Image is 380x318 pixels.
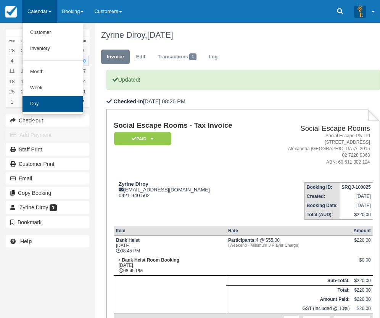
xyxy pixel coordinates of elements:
b: Checked-In [113,98,143,104]
th: Tue [18,37,30,45]
td: 4 @ $55.00 [226,235,352,255]
b: Help [20,238,32,244]
a: 29 [18,45,30,56]
a: 1 [6,97,18,107]
td: $220.00 [340,210,373,220]
a: Transactions1 [152,50,202,64]
h2: Social Escape Rooms [266,125,370,133]
span: Zyrine Diroy [19,204,48,210]
ul: Calendar [22,23,83,114]
em: (Weekend - Minimum 3 Player Charge) [228,243,350,247]
th: Booking Date: [304,201,340,210]
a: Zyrine Diroy 1 [6,201,89,214]
a: Customer [23,25,83,41]
th: Sub-Total: [226,276,352,285]
strong: Bank Heist Room Booking [122,257,179,263]
td: [DATE] [340,201,373,210]
button: Copy Booking [6,187,89,199]
div: [EMAIL_ADDRESS][DOMAIN_NAME] 0421 940 502 [114,181,262,198]
th: Total (AUD): [304,210,340,220]
th: Total: [226,285,352,295]
td: [DATE] 08:45 PM [114,255,226,276]
a: 28 [6,45,18,56]
img: A3 [354,5,366,18]
p: [DATE] 08:26 PM [106,98,380,106]
td: [DATE] 08:45 PM [114,235,226,255]
span: [DATE] [147,30,173,40]
a: Inventory [23,41,83,57]
span: 1 [50,204,57,211]
div: $0.00 [353,257,370,269]
th: Booking ID: [304,182,340,192]
a: Paid [114,132,169,146]
a: 12 [18,66,30,76]
em: Paid [114,132,171,145]
h1: Zyrine Diroy, [101,31,375,40]
h1: Social Escape Rooms - Tax Invoice [114,122,262,130]
th: Created: [304,192,340,201]
a: Customer Print [6,158,89,170]
a: Help [6,235,89,247]
a: 25 [6,87,18,97]
a: 2 [18,97,30,107]
strong: Zyrine Diroy [119,181,148,187]
button: Check-out [6,114,89,127]
td: [DATE] [340,192,373,201]
div: $220.00 [353,238,370,249]
a: Log [203,50,224,64]
strong: SRQJ-100825 [341,185,371,190]
a: 4 [6,56,18,66]
a: Week [23,80,83,96]
th: Mon [6,37,18,45]
th: Amount Paid: [226,295,352,304]
th: Amount [351,226,373,235]
address: Social Escape Pty Ltd [STREET_ADDRESS] Alexandria [GEOGRAPHIC_DATA] 2015 02 7228 9363 ABN: 69 611... [266,133,370,165]
strong: Bank Heist [116,238,140,243]
span: 1 [189,53,196,60]
a: 18 [6,76,18,87]
a: Edit [130,50,151,64]
a: 19 [18,76,30,87]
td: $220.00 [351,285,373,295]
strong: Participants [228,238,256,243]
a: 5 [18,56,30,66]
th: Rate [226,226,352,235]
img: checkfront-main-nav-mini-logo.png [5,6,17,18]
a: 26 [18,87,30,97]
a: Day [23,96,83,112]
p: Updated! [106,70,380,90]
a: Invoice [101,50,130,64]
td: $220.00 [351,276,373,285]
a: Month [23,64,83,80]
td: GST (Included @ 10%) [226,304,352,313]
a: Staff Print [6,143,89,156]
td: $20.00 [351,304,373,313]
th: Item [114,226,226,235]
a: 11 [6,66,18,76]
button: Bookmark [6,216,89,228]
button: Add Payment [6,129,89,141]
button: Email [6,172,89,185]
td: $220.00 [351,295,373,304]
